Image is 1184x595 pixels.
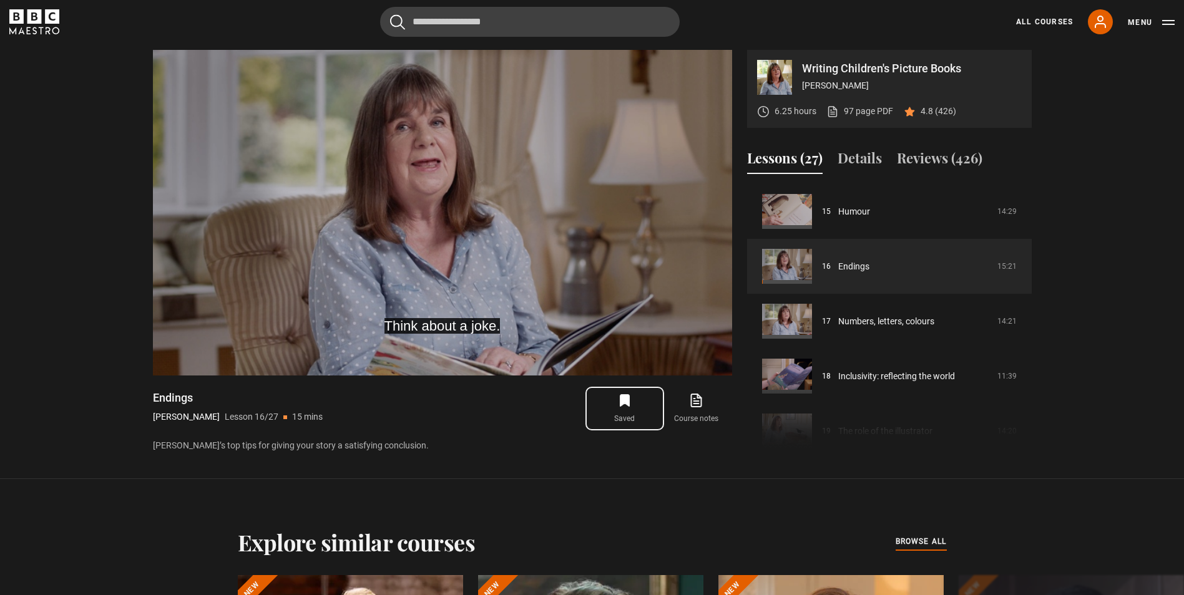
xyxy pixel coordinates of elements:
p: Writing Children's Picture Books [802,63,1022,74]
a: All Courses [1016,16,1073,27]
p: 6.25 hours [775,105,816,118]
button: Submit the search query [390,14,405,30]
a: Inclusivity: reflecting the world [838,370,955,383]
p: Lesson 16/27 [225,410,278,423]
button: Details [838,148,882,174]
a: browse all [896,535,947,549]
button: Reviews (426) [897,148,982,174]
h1: Endings [153,390,323,405]
a: Course notes [660,390,731,427]
a: Endings [838,260,869,273]
p: 15 mins [292,410,323,423]
p: [PERSON_NAME]’s top tips for giving your story a satisfying conclusion. [153,439,732,452]
span: browse all [896,535,947,548]
a: 97 page PDF [826,105,893,118]
a: Numbers, letters, colours [838,315,934,328]
button: Saved [589,390,660,427]
p: 4.8 (426) [921,105,956,118]
h2: Explore similar courses [238,529,476,555]
a: Humour [838,205,870,218]
input: Search [380,7,680,37]
p: [PERSON_NAME] [802,79,1022,92]
button: Toggle navigation [1128,16,1175,29]
button: Lessons (27) [747,148,823,174]
svg: BBC Maestro [9,9,59,34]
video-js: Video Player [153,50,732,375]
p: [PERSON_NAME] [153,410,220,423]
